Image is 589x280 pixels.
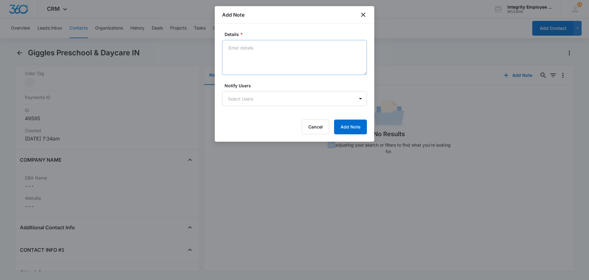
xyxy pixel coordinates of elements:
[360,11,367,18] button: close
[334,120,367,134] button: Add Note
[225,82,369,89] label: Notify Users
[302,120,329,134] button: Cancel
[222,11,244,18] h1: Add Note
[225,31,369,37] label: Details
